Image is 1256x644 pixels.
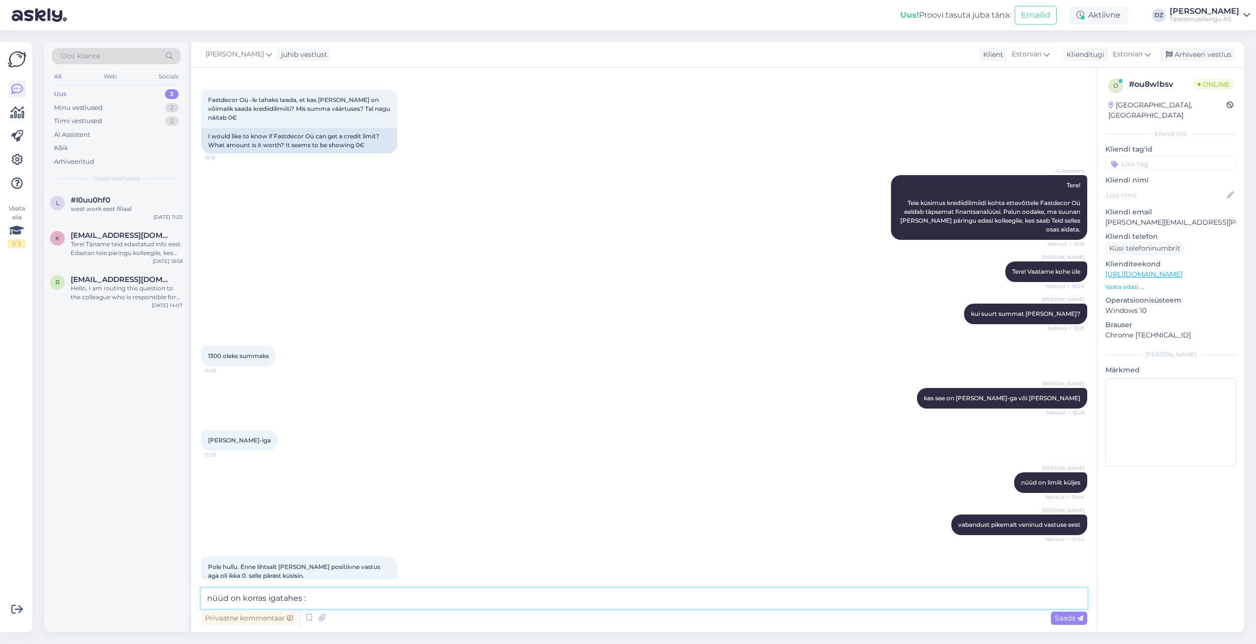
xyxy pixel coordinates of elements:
[1105,129,1236,138] div: Kliendi info
[54,130,90,140] div: AI Assistent
[153,258,183,265] div: [DATE] 18:58
[1129,78,1194,90] div: # ou8wlbsv
[900,10,919,20] b: Uus!
[1105,365,1236,375] p: Märkmed
[1152,8,1166,22] div: DZ
[1106,190,1225,201] input: Lisa nimi
[1042,296,1084,303] span: [PERSON_NAME]
[1046,283,1084,290] span: Nähtud ✓ 15:20
[1194,79,1233,90] span: Online
[1105,283,1236,291] p: Vaata edasi ...
[1108,100,1227,121] div: [GEOGRAPHIC_DATA], [GEOGRAPHIC_DATA]
[201,588,1087,609] textarea: nüüd on korras igatahes :
[54,103,103,113] div: Minu vestlused
[1047,167,1084,175] span: AI Assistent
[208,352,269,360] span: 1300 oleks summaks
[152,302,183,309] div: [DATE] 14:07
[54,116,102,126] div: Tiimi vestlused
[204,451,241,459] span: 15:35
[1105,259,1236,269] p: Klienditeekond
[204,154,241,161] span: 15:19
[8,50,26,69] img: Askly Logo
[1105,295,1236,306] p: Operatsioonisüsteem
[1170,7,1239,15] div: [PERSON_NAME]
[1069,6,1128,24] div: Aktiivne
[1105,306,1236,316] p: Windows 10
[1105,242,1184,255] div: Küsi telefoninumbrit
[71,196,110,205] span: #l0uu0hf0
[1105,330,1236,340] p: Chrome [TECHNICAL_ID]
[55,234,60,242] span: k
[208,96,392,121] span: Fastdecor Oü -le tahaks teada, et kas [PERSON_NAME] on võimalik saada krediidilimiiti? Mis summa ...
[1042,464,1084,472] span: [PERSON_NAME]
[971,310,1080,317] span: kui suurt summat [PERSON_NAME]?
[1105,320,1236,330] p: Brauser
[1047,409,1084,416] span: Nähtud ✓ 15:28
[900,9,1011,21] div: Proovi tasuta juba täna:
[71,284,183,302] div: Hello, I am routing this question to the colleague who is responsible for this topic. The reply m...
[1105,144,1236,155] p: Kliendi tag'id
[1113,82,1118,89] span: o
[208,563,382,579] span: Pole hullu. Enne lihtsalt [PERSON_NAME] positiivne vastus aga oli ikka 0. selle pärast küsisin.
[1047,240,1084,248] span: Nähtud ✓ 15:19
[1105,350,1236,359] div: [PERSON_NAME]
[54,89,67,99] div: Uus
[1105,207,1236,217] p: Kliendi email
[165,103,179,113] div: 2
[8,239,26,248] div: 1 / 3
[154,213,183,221] div: [DATE] 11:23
[1055,614,1083,622] span: Saada
[979,50,1003,60] div: Klient
[71,205,183,213] div: west work eest filiaal
[204,367,241,374] span: 15:26
[94,174,139,183] span: Uued vestlused
[1042,380,1084,387] span: [PERSON_NAME]
[1105,232,1236,242] p: Kliendi telefon
[1170,7,1250,23] a: [PERSON_NAME]Täisteenusliisingu AS
[1012,49,1042,60] span: Estonian
[1021,479,1080,486] span: nüüd on limiit küljes
[165,89,179,99] div: 3
[1105,270,1182,279] a: [URL][DOMAIN_NAME]
[1015,6,1057,25] button: Emailid
[1047,325,1084,332] span: Nähtud ✓ 15:21
[8,204,26,248] div: Vaata siia
[1042,507,1084,514] span: [PERSON_NAME]
[157,70,181,83] div: Socials
[208,437,271,444] span: [PERSON_NAME]-iga
[165,116,179,126] div: 2
[206,49,264,60] span: [PERSON_NAME]
[277,50,327,60] div: juhib vestlust
[1046,493,1084,501] span: Nähtud ✓ 15:44
[54,143,68,153] div: Kõik
[1105,156,1236,171] input: Lisa tag
[55,279,60,286] span: r
[1042,254,1084,261] span: [PERSON_NAME]
[71,275,173,284] span: rimantasbru@gmail.com
[1012,268,1080,275] span: Tere! Vaatame kohe üle
[1113,49,1143,60] span: Estonian
[1105,217,1236,228] p: [PERSON_NAME][EMAIL_ADDRESS][PERSON_NAME][DOMAIN_NAME]
[201,128,397,154] div: I would like to know if Fastdecor Oü can get a credit limit? What amount is it worth? It seems to...
[1105,175,1236,185] p: Kliendi nimi
[61,51,100,61] span: Otsi kliente
[71,240,183,258] div: Tere! Täname teid edastatud info eest. Edastan teie päringu kolleegile, kes vaatab selle [PERSON_...
[71,231,173,240] span: kristiine@tele2.com
[1046,536,1084,543] span: Nähtud ✓ 15:44
[1063,50,1104,60] div: Klienditugi
[56,199,59,206] span: l
[1160,48,1235,61] div: Arhiveeri vestlus
[52,70,63,83] div: All
[201,612,297,625] div: Privaatne kommentaar
[958,521,1080,528] span: vabandust pikemalt veninud vastuse eest
[102,70,119,83] div: Web
[54,157,94,167] div: Arhiveeritud
[924,394,1080,402] span: kas see on [PERSON_NAME]-ga või [PERSON_NAME]
[1170,15,1239,23] div: Täisteenusliisingu AS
